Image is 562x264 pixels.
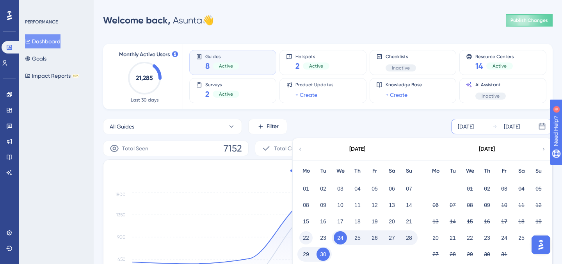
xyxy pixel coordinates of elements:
[506,14,553,27] button: Publish Changes
[498,182,511,195] button: 03
[54,4,57,10] div: 6
[317,248,330,261] button: 30
[402,182,416,195] button: 07
[475,82,506,88] span: AI Assistant
[498,198,511,212] button: 10
[349,144,365,154] div: [DATE]
[351,215,364,228] button: 18
[480,198,494,212] button: 09
[103,14,171,26] span: Welcome back,
[429,248,442,261] button: 27
[351,198,364,212] button: 11
[515,182,528,195] button: 04
[117,257,126,262] tspan: 450
[386,82,422,88] span: Knowledge Base
[295,54,329,59] span: Hotspots
[478,166,496,176] div: Th
[110,122,134,131] span: All Guides
[103,119,242,134] button: All Guides
[368,198,381,212] button: 12
[205,54,239,59] span: Guides
[510,17,548,23] span: Publish Changes
[480,215,494,228] button: 16
[498,215,511,228] button: 17
[309,63,323,69] span: Active
[334,182,347,195] button: 03
[205,82,239,87] span: Surveys
[530,166,547,176] div: Su
[493,63,507,69] span: Active
[402,198,416,212] button: 14
[119,50,170,59] span: Monthly Active Users
[131,97,158,103] span: Last 30 days
[427,166,444,176] div: Mo
[117,234,126,240] tspan: 900
[532,182,545,195] button: 05
[475,54,514,59] span: Resource Centers
[295,61,300,71] span: 2
[446,248,459,261] button: 28
[385,231,398,244] button: 27
[429,231,442,244] button: 20
[72,74,79,78] div: BETA
[480,248,494,261] button: 30
[429,198,442,212] button: 06
[463,231,477,244] button: 22
[25,19,58,25] div: PERFORMANCE
[274,144,317,153] span: Total Completion
[458,122,474,131] div: [DATE]
[446,198,459,212] button: 07
[317,198,330,212] button: 09
[386,54,416,60] span: Checklists
[429,215,442,228] button: 13
[513,166,530,176] div: Sa
[205,89,210,100] span: 2
[299,248,313,261] button: 29
[25,69,79,83] button: Impact ReportsBETA
[385,215,398,228] button: 20
[463,182,477,195] button: 01
[224,142,242,155] span: 7152
[386,90,407,100] a: + Create
[297,166,315,176] div: Mo
[480,231,494,244] button: 23
[351,182,364,195] button: 04
[498,248,511,261] button: 31
[267,122,279,131] span: Filter
[532,215,545,228] button: 19
[515,231,528,244] button: 25
[504,122,520,131] div: [DATE]
[480,182,494,195] button: 02
[402,215,416,228] button: 21
[446,215,459,228] button: 14
[332,166,349,176] div: We
[18,2,49,11] span: Need Help?
[402,231,416,244] button: 28
[295,82,333,88] span: Product Updates
[463,215,477,228] button: 15
[25,52,46,66] button: Goals
[317,215,330,228] button: 16
[334,231,347,244] button: 24
[529,233,553,257] iframe: UserGuiding AI Assistant Launcher
[299,231,313,244] button: 22
[479,144,495,154] div: [DATE]
[116,212,126,218] tspan: 1350
[446,231,459,244] button: 21
[368,215,381,228] button: 19
[334,198,347,212] button: 10
[205,61,210,71] span: 8
[400,166,418,176] div: Su
[496,166,513,176] div: Fr
[385,182,398,195] button: 06
[368,231,381,244] button: 26
[315,166,332,176] div: Tu
[383,166,400,176] div: Sa
[290,168,319,174] div: Total Seen
[248,119,287,134] button: Filter
[368,182,381,195] button: 05
[482,93,500,99] span: Inactive
[475,61,483,71] span: 14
